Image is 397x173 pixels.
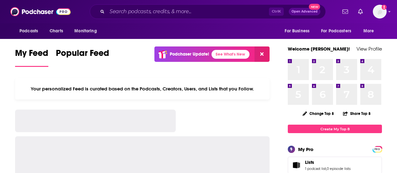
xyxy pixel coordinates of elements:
span: PRO [373,147,381,152]
span: Charts [50,27,63,35]
img: Podchaser - Follow, Share and Rate Podcasts [10,6,71,18]
p: Podchaser Update! [170,51,209,57]
span: For Podcasters [321,27,351,35]
button: Share Top 8 [343,107,371,120]
a: Create My Top 8 [288,125,382,133]
a: Lists [305,159,351,165]
span: Popular Feed [56,48,109,62]
span: More [363,27,374,35]
span: , [326,166,327,171]
span: Monitoring [74,27,97,35]
a: View Profile [357,46,382,52]
button: open menu [280,25,317,37]
img: User Profile [373,5,387,19]
button: open menu [70,25,105,37]
a: Lists [290,161,303,170]
a: Show notifications dropdown [340,6,351,17]
a: Show notifications dropdown [356,6,365,17]
a: 1 podcast list [305,166,326,171]
button: open menu [15,25,46,37]
button: Show profile menu [373,5,387,19]
a: 0 episode lists [327,166,351,171]
a: Charts [46,25,67,37]
button: Open AdvancedNew [289,8,320,15]
a: Welcome [PERSON_NAME]! [288,46,350,52]
span: Open Advanced [292,10,318,13]
div: Search podcasts, credits, & more... [90,4,326,19]
div: Your personalized Feed is curated based on the Podcasts, Creators, Users, and Lists that you Follow. [15,78,270,100]
a: PRO [373,147,381,151]
span: My Feed [15,48,48,62]
input: Search podcasts, credits, & more... [107,7,269,17]
div: My Pro [298,146,314,152]
a: My Feed [15,48,48,67]
button: open menu [317,25,360,37]
a: See What's New [212,50,249,59]
span: Podcasts [19,27,38,35]
button: Change Top 8 [299,110,338,117]
span: Logged in as LBraverman [373,5,387,19]
a: Popular Feed [56,48,109,67]
span: New [309,4,320,10]
button: open menu [359,25,382,37]
svg: Add a profile image [382,5,387,10]
span: Lists [305,159,314,165]
span: For Business [285,27,309,35]
span: Ctrl K [269,8,284,16]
